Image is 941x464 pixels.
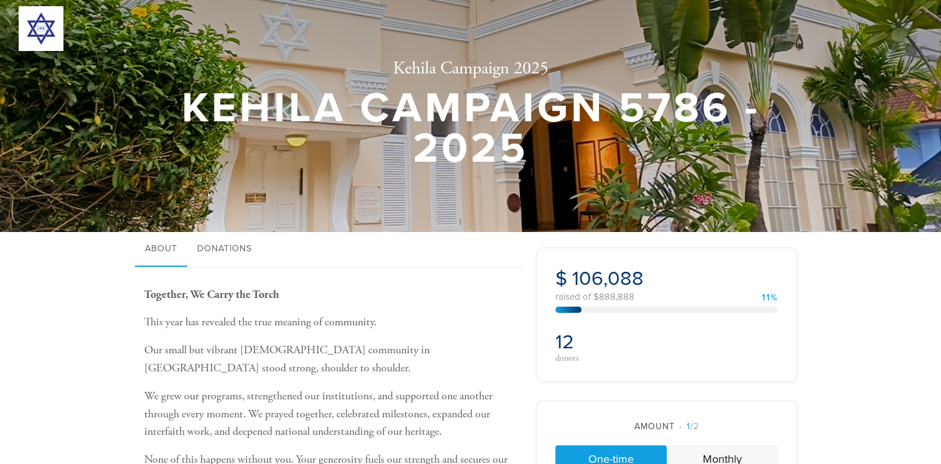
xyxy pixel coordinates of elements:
div: donors [555,354,663,363]
div: 11% [762,294,778,302]
p: Our small but vibrant [DEMOGRAPHIC_DATA] community in [GEOGRAPHIC_DATA] stood strong, shoulder to... [144,341,517,378]
img: 300x300_JWB%20logo.png [19,6,63,51]
span: $ [555,267,567,290]
b: Together, We Carry the Torch [144,287,279,302]
h2: Kehila Campaign 2025 [178,58,763,80]
span: /2 [679,421,699,432]
h1: Kehila Campaign 5786 - 2025 [178,88,763,169]
h2: 12 [555,330,663,354]
div: raised of $888,888 [555,292,778,302]
span: 1 [687,421,690,432]
a: About [135,232,187,267]
p: This year has revealed the true meaning of community. [144,313,517,332]
a: Donations [187,232,262,267]
p: We grew our programs, strengthened our institutions, and supported one another through every mome... [144,387,517,441]
span: 106,088 [572,267,644,290]
div: Amount [555,420,778,433]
